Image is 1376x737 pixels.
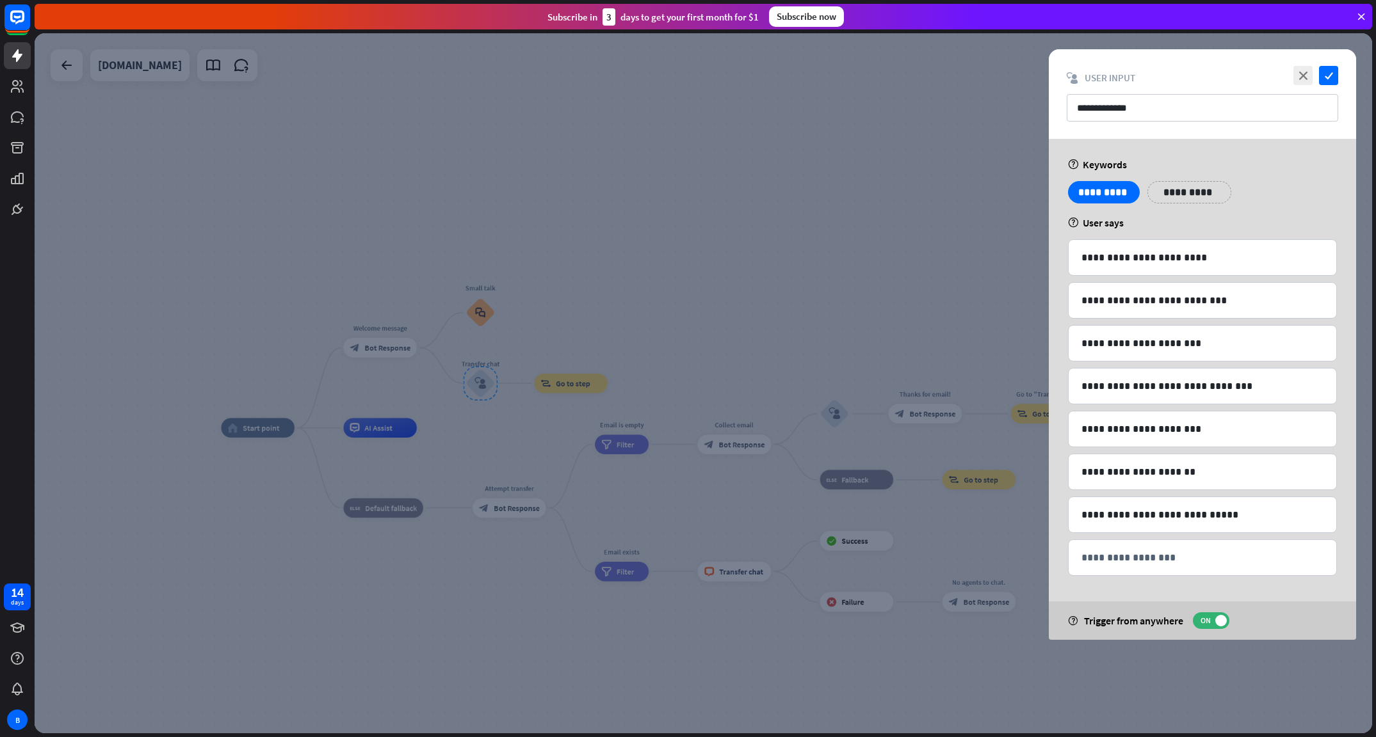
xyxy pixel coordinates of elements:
span: ON [1195,615,1215,626]
i: block_user_input [1067,72,1078,84]
div: B [7,709,28,730]
i: help [1068,218,1079,228]
div: days [11,598,24,607]
i: close [1293,66,1313,85]
div: 14 [11,587,24,598]
span: User Input [1085,72,1135,84]
button: Open LiveChat chat widget [10,5,49,44]
i: help [1068,616,1078,626]
a: 14 days [4,583,31,610]
div: User says [1068,216,1337,229]
div: Subscribe now [769,6,844,27]
div: Keywords [1068,158,1337,171]
div: Subscribe in days to get your first month for $1 [547,8,759,26]
i: check [1319,66,1338,85]
i: help [1068,159,1079,170]
span: Trigger from anywhere [1084,614,1183,627]
div: 3 [603,8,615,26]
